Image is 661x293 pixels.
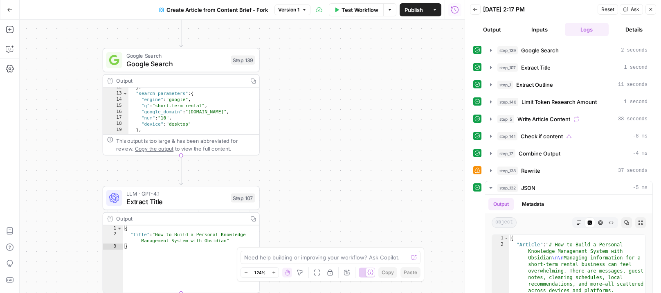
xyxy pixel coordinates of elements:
[633,133,648,140] span: -8 ms
[382,269,394,276] span: Copy
[517,198,549,210] button: Metadata
[166,6,268,14] span: Create Article from Content Brief - Fork
[103,115,128,121] div: 17
[497,81,513,89] span: step_1
[612,23,656,36] button: Details
[497,184,518,192] span: step_132
[497,98,518,106] span: step_140
[254,269,265,276] span: 124%
[485,95,652,108] button: 1 second
[497,115,514,123] span: step_5
[378,267,397,278] button: Copy
[405,6,423,14] span: Publish
[488,198,514,210] button: Output
[618,167,648,174] span: 37 seconds
[521,167,540,175] span: Rewrite
[485,78,652,91] button: 11 seconds
[521,132,563,140] span: Check if content
[485,61,652,74] button: 1 second
[497,149,515,158] span: step_17
[103,133,128,139] div: 20
[521,184,535,192] span: JSON
[516,81,553,89] span: Extract Outline
[485,44,652,57] button: 2 seconds
[522,98,597,106] span: Limit Token Research Amount
[116,77,244,85] div: Output
[485,113,652,126] button: 38 seconds
[519,149,560,158] span: Combine Output
[180,18,182,47] g: Edge from start to step_139
[400,3,428,16] button: Publish
[122,90,128,97] span: Toggle code folding, rows 13 through 19
[492,235,509,241] div: 1
[497,63,518,72] span: step_107
[492,217,517,228] span: object
[126,196,227,207] span: Extract Title
[231,56,255,65] div: Step 139
[601,6,614,13] span: Reset
[274,5,310,15] button: Version 1
[329,3,383,16] button: Test Workflow
[485,147,652,160] button: -4 ms
[521,46,559,54] span: Google Search
[485,130,652,143] button: -8 ms
[103,121,128,127] div: 18
[103,243,123,250] div: 3
[621,47,648,54] span: 2 seconds
[497,167,518,175] span: step_138
[135,146,173,152] span: Copy the output
[497,132,517,140] span: step_141
[116,215,244,223] div: Output
[126,59,227,69] span: Google Search
[517,23,562,36] button: Inputs
[565,23,609,36] button: Logs
[180,156,182,185] g: Edge from step_139 to step_107
[624,64,648,71] span: 1 second
[154,3,273,16] button: Create Article from Content Brief - Fork
[633,150,648,157] span: -4 ms
[103,231,123,243] div: 2
[126,189,227,198] span: LLM · GPT-4.1
[103,103,128,109] div: 15
[103,225,123,232] div: 1
[598,4,618,15] button: Reset
[633,184,648,192] span: -5 ms
[517,115,570,123] span: Write Article Content
[485,164,652,177] button: 37 seconds
[504,235,508,241] span: Toggle code folding, rows 1 through 3
[116,137,255,153] div: This output is too large & has been abbreviated for review. to view the full content.
[470,23,514,36] button: Output
[618,81,648,88] span: 11 seconds
[404,269,417,276] span: Paste
[485,181,652,194] button: -5 ms
[231,194,255,203] div: Step 107
[103,127,128,133] div: 19
[342,6,378,14] span: Test Workflow
[103,90,128,97] div: 13
[103,48,260,156] div: Google SearchGoogle SearchStep 139Output }, "search_parameters":{ "engine":"google", "q":"short-t...
[103,109,128,115] div: 16
[497,46,518,54] span: step_139
[618,115,648,123] span: 38 seconds
[521,63,551,72] span: Extract Title
[103,97,128,103] div: 14
[631,6,639,13] span: Ask
[126,52,227,60] span: Google Search
[620,4,643,15] button: Ask
[122,133,128,139] span: Toggle code folding, rows 20 through 25
[624,98,648,106] span: 1 second
[117,225,122,232] span: Toggle code folding, rows 1 through 3
[278,6,299,14] span: Version 1
[400,267,420,278] button: Paste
